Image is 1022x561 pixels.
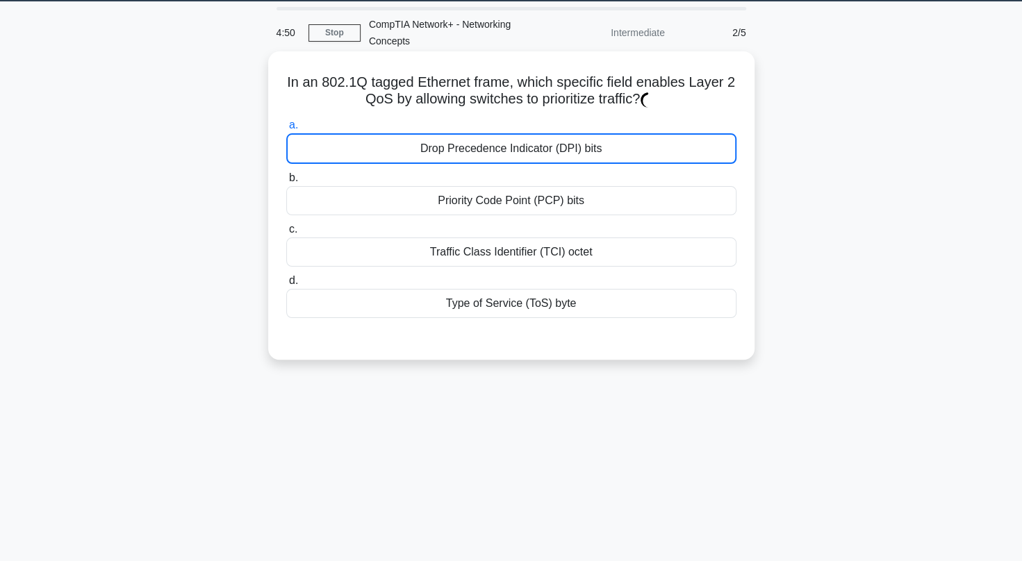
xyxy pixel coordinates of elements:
[308,24,361,42] a: Stop
[552,19,673,47] div: Intermediate
[286,186,736,215] div: Priority Code Point (PCP) bits
[289,223,297,235] span: c.
[286,289,736,318] div: Type of Service (ToS) byte
[285,74,738,108] h5: In an 802.1Q tagged Ethernet frame, which specific field enables Layer 2 QoS by allowing switches...
[289,274,298,286] span: d.
[361,10,552,55] div: CompTIA Network+ - Networking Concepts
[289,119,298,131] span: a.
[289,171,298,183] span: b.
[268,19,308,47] div: 4:50
[286,237,736,267] div: Traffic Class Identifier (TCI) octet
[286,133,736,164] div: Drop Precedence Indicator (DPI) bits
[673,19,755,47] div: 2/5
